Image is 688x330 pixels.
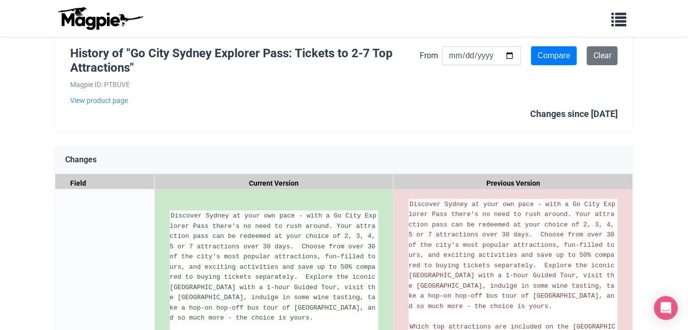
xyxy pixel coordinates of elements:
[409,201,618,310] span: Discover Sydney at your own pace - with a Go City Explorer Pass there's no need to rush around. Y...
[394,174,633,193] div: Previous Version
[55,146,633,174] div: Changes
[420,49,438,62] label: From
[155,174,394,193] div: Current Version
[70,95,420,106] a: View product page
[170,212,379,322] span: Discover Sydney at your own pace - with a Go City Explorer Pass there's no need to rush around. Y...
[55,174,155,193] div: Field
[587,46,618,65] a: Clear
[70,46,420,75] h1: History of "Go City Sydney Explorer Pass: Tickets to 2-7 Top Attractions"
[530,107,618,121] div: Changes since [DATE]
[654,296,678,320] div: Open Intercom Messenger
[70,79,420,90] div: Magpie ID: PTBUVE
[531,46,577,65] input: Compare
[55,6,145,30] img: logo-ab69f6fb50320c5b225c76a69d11143b.png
